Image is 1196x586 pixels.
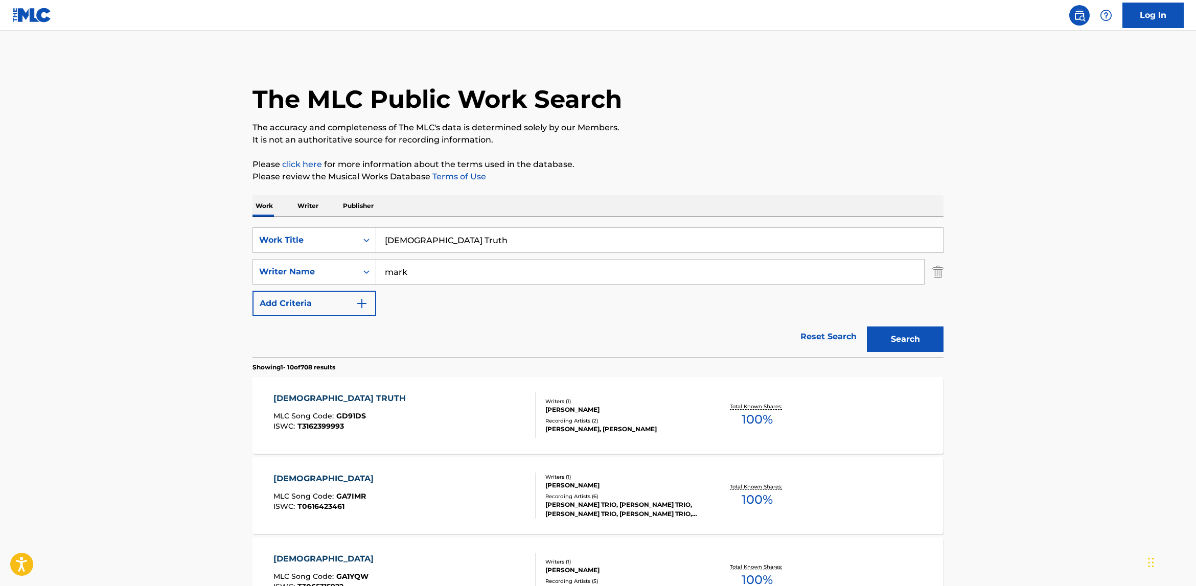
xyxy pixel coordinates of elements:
p: Total Known Shares: [730,403,785,410]
h1: The MLC Public Work Search [252,84,622,114]
div: [PERSON_NAME] [545,405,700,414]
p: Work [252,195,276,217]
img: MLC Logo [12,8,52,22]
div: [DEMOGRAPHIC_DATA] [273,553,379,565]
div: Widget de chat [1145,537,1196,586]
p: Showing 1 - 10 of 708 results [252,363,335,372]
div: Writer Name [259,266,351,278]
img: 9d2ae6d4665cec9f34b9.svg [356,297,368,310]
div: [PERSON_NAME] TRIO, [PERSON_NAME] TRIO, [PERSON_NAME] TRIO, [PERSON_NAME] TRIO, [PERSON_NAME] TRIO [545,500,700,519]
div: Writers ( 1 ) [545,558,700,566]
img: help [1100,9,1112,21]
a: Public Search [1069,5,1090,26]
span: T3162399993 [297,421,344,431]
p: Writer [294,195,321,217]
p: Please for more information about the terms used in the database. [252,158,944,171]
a: Reset Search [795,325,862,348]
span: MLC Song Code : [273,411,336,420]
span: MLC Song Code : [273,572,336,581]
p: Publisher [340,195,377,217]
a: Terms of Use [430,172,486,181]
span: ISWC : [273,421,297,431]
p: Total Known Shares: [730,563,785,571]
button: Search [867,326,944,352]
span: T0616423461 [297,502,344,511]
iframe: Chat Widget [1145,537,1196,586]
a: click here [282,159,322,169]
div: Help [1096,5,1116,26]
span: MLC Song Code : [273,491,336,501]
form: Search Form [252,227,944,357]
div: [PERSON_NAME] [545,481,700,490]
p: Please review the Musical Works Database [252,171,944,183]
span: ISWC : [273,502,297,511]
p: The accuracy and completeness of The MLC's data is determined solely by our Members. [252,122,944,134]
div: [PERSON_NAME], [PERSON_NAME] [545,425,700,434]
span: GA7IMR [336,491,366,501]
div: Recording Artists ( 2 ) [545,417,700,425]
div: [DEMOGRAPHIC_DATA] TRUTH [273,392,411,405]
div: Arrastrar [1148,547,1154,578]
div: [PERSON_NAME] [545,566,700,575]
div: Recording Artists ( 5 ) [545,577,700,585]
p: It is not an authoritative source for recording information. [252,134,944,146]
img: Delete Criterion [932,259,944,285]
span: 100 % [742,490,773,509]
span: GD91DS [336,411,366,420]
p: Total Known Shares: [730,483,785,490]
button: Add Criteria [252,291,376,316]
a: [DEMOGRAPHIC_DATA] TRUTHMLC Song Code:GD91DSISWC:T3162399993Writers (1)[PERSON_NAME]Recording Art... [252,377,944,454]
a: [DEMOGRAPHIC_DATA]MLC Song Code:GA7IMRISWC:T0616423461Writers (1)[PERSON_NAME]Recording Artists (... [252,457,944,534]
img: search [1073,9,1086,21]
div: Recording Artists ( 6 ) [545,493,700,500]
span: 100 % [742,410,773,429]
div: Writers ( 1 ) [545,473,700,481]
a: Log In [1122,3,1184,28]
div: Writers ( 1 ) [545,397,700,405]
span: GA1YQW [336,572,369,581]
div: [DEMOGRAPHIC_DATA] [273,473,379,485]
div: Work Title [259,234,351,246]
